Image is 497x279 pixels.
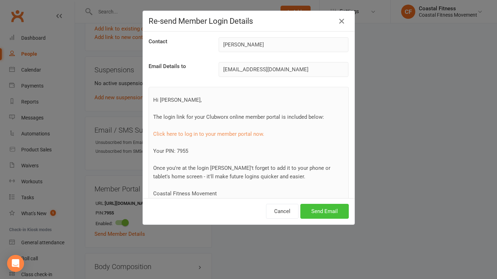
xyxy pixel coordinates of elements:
span: The login link for your Clubworx online member portal is included below: [153,114,324,120]
h4: Re-send Member Login Details [149,17,349,26]
div: Open Intercom Messenger [7,255,24,272]
span: Coastal Fitness Movement [153,190,217,197]
label: Contact [149,37,167,46]
button: Close [336,16,347,27]
button: Cancel [266,204,299,219]
span: Your PIN: 7955 [153,148,188,154]
span: Once you're at the login [PERSON_NAME]'t forget to add it to your phone or tablet's home screen -... [153,165,330,180]
span: Hi [PERSON_NAME], [153,97,202,103]
button: Send Email [300,204,349,219]
label: Email Details to [149,62,186,71]
a: Click here to log in to your member portal now. [153,131,264,137]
